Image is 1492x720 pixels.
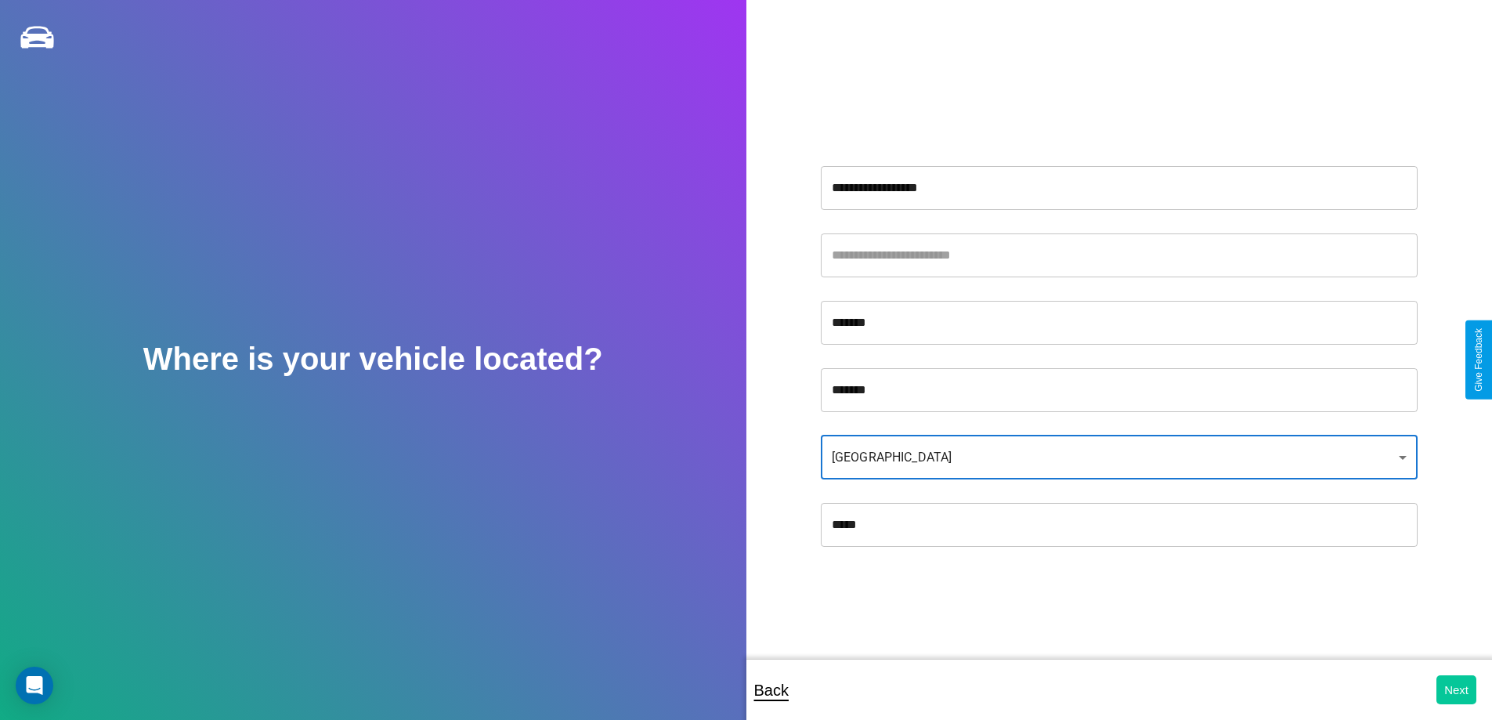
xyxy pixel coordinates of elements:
div: [GEOGRAPHIC_DATA] [821,436,1418,479]
p: Back [754,676,789,704]
div: Open Intercom Messenger [16,667,53,704]
button: Next [1436,675,1476,704]
div: Give Feedback [1473,328,1484,392]
h2: Where is your vehicle located? [143,342,603,377]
